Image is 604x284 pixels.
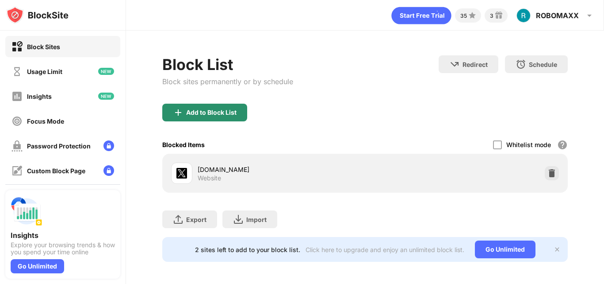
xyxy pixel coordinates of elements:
[536,11,579,20] div: ROBOMAXX
[11,91,23,102] img: insights-off.svg
[195,246,300,253] div: 2 sites left to add to your block list.
[516,8,531,23] img: ACg8ocKAfCGrfEHf3RdgS-5r_bOiiVv2_rJGi407LD2ruJrEIcw6iA=s96-c
[176,168,187,179] img: favicons
[103,165,114,176] img: lock-menu.svg
[6,6,69,24] img: logo-blocksite.svg
[11,41,23,52] img: block-on.svg
[162,77,293,86] div: Block sites permanently or by schedule
[554,246,561,253] img: x-button.svg
[460,12,467,19] div: 35
[27,117,64,125] div: Focus Mode
[11,66,23,77] img: time-usage-off.svg
[98,68,114,75] img: new-icon.svg
[11,231,115,240] div: Insights
[11,116,23,127] img: focus-off.svg
[490,12,493,19] div: 3
[493,10,504,21] img: reward-small.svg
[391,7,451,24] div: animation
[27,93,52,100] div: Insights
[103,140,114,151] img: lock-menu.svg
[463,61,488,68] div: Redirect
[246,216,267,223] div: Import
[162,55,293,74] div: Block List
[27,68,62,75] div: Usage Limit
[98,93,114,100] img: new-icon.svg
[11,165,23,176] img: customize-block-page-off.svg
[11,140,23,152] img: password-protection-off.svg
[198,174,221,182] div: Website
[11,259,64,273] div: Go Unlimited
[11,195,42,227] img: push-insights.svg
[186,109,237,116] div: Add to Block List
[27,167,85,175] div: Custom Block Page
[162,141,205,148] div: Blocked Items
[27,43,60,51] div: Block Sites
[11,241,115,256] div: Explore your browsing trends & how you spend your time online
[198,165,365,174] div: [DOMAIN_NAME]
[506,141,551,148] div: Whitelist mode
[475,241,535,258] div: Go Unlimited
[529,61,557,68] div: Schedule
[186,216,206,223] div: Export
[27,142,91,150] div: Password Protection
[467,10,478,21] img: points-small.svg
[306,246,464,253] div: Click here to upgrade and enjoy an unlimited block list.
